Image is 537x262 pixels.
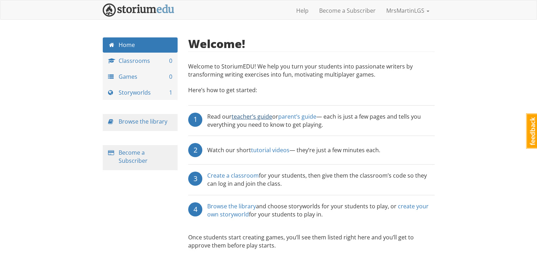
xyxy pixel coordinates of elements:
div: 4 [188,202,202,216]
p: Once students start creating games, you’ll see them listed right here and you’ll get to approve t... [188,233,435,250]
a: Browse the library [119,118,167,125]
span: 1 [169,89,172,97]
span: 0 [169,73,172,81]
div: 3 [188,172,202,186]
a: Storyworlds 1 [103,85,178,100]
div: 2 [188,143,202,157]
div: and choose storyworlds for your students to play, or for your students to play in. [207,202,435,219]
a: teacher’s guide [232,113,272,120]
a: Become a Subscriber [314,2,381,19]
a: parent’s guide [278,113,316,120]
img: StoriumEDU [103,4,174,17]
div: for your students, then give them the classroom’s code so they can log in and join the class. [207,172,435,188]
span: 0 [169,57,172,65]
div: 1 [188,113,202,127]
a: Create a classroom [207,172,259,179]
a: Help [291,2,314,19]
a: create your own storyworld [207,202,429,218]
h2: Welcome! [188,37,245,50]
div: Watch our short — they’re just a few minutes each. [207,143,380,157]
a: Browse the library [207,202,256,210]
a: Become a Subscriber [119,149,148,165]
div: Read our or — each is just a few pages and tells you everything you need to know to get playing. [207,113,435,129]
p: Welcome to StoriumEDU! We help you turn your students into passionate writers by transforming wri... [188,62,435,82]
a: Classrooms 0 [103,53,178,69]
a: Games 0 [103,69,178,84]
a: Home [103,37,178,53]
p: Here’s how to get started: [188,86,435,101]
a: MrsMartinLGS [381,2,435,19]
a: tutorial videos [251,146,290,154]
